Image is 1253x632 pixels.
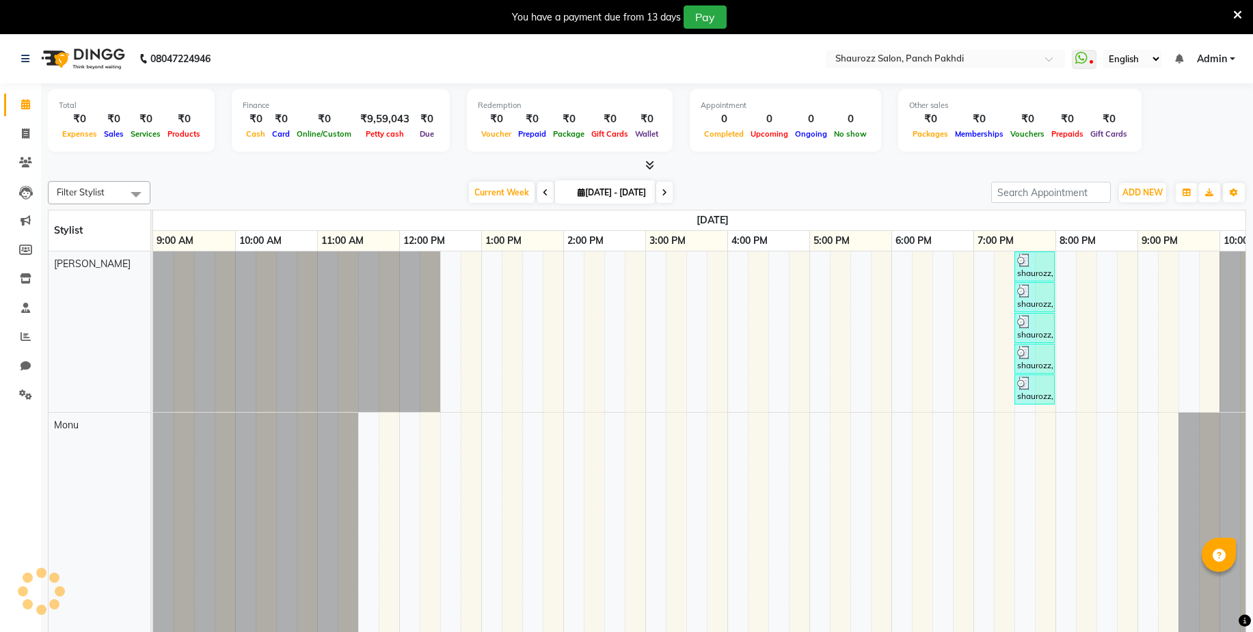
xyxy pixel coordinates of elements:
span: ADD NEW [1122,187,1163,197]
div: ₹0 [1007,111,1048,127]
a: 3:00 PM [646,231,689,251]
div: ₹0 [515,111,550,127]
div: shaurozz, TK533202, 07:30 PM-08:00 PM, HAIRCUT OFFER ([DEMOGRAPHIC_DATA]) [1016,253,1053,279]
span: Upcoming [747,129,792,139]
div: ₹9,59,043 [355,111,415,127]
div: Redemption [478,100,662,111]
span: Online/Custom [293,129,355,139]
div: ₹0 [127,111,164,127]
a: 2:00 PM [564,231,607,251]
a: 8:00 PM [1056,231,1099,251]
span: Due [416,129,437,139]
div: ₹0 [269,111,293,127]
a: 10:00 AM [236,231,285,251]
div: ₹0 [478,111,515,127]
span: Admin [1197,52,1227,66]
div: ₹0 [952,111,1007,127]
a: 6:00 PM [892,231,935,251]
span: Package [550,129,588,139]
span: Packages [909,129,952,139]
div: 0 [792,111,831,127]
span: Prepaids [1048,129,1087,139]
div: ₹0 [243,111,269,127]
a: 7:00 PM [974,231,1017,251]
span: Sales [100,129,127,139]
a: September 29, 2025 [693,210,732,230]
div: ₹0 [550,111,588,127]
span: Stylist [54,224,83,236]
span: Gift Cards [588,129,632,139]
span: Wallet [632,129,662,139]
a: 9:00 PM [1138,231,1181,251]
b: 08047224946 [150,40,211,78]
div: ₹0 [415,111,439,127]
button: Pay [684,5,727,29]
span: Current Week [469,182,535,203]
div: 0 [831,111,870,127]
div: shaurozz, TK533202, 07:30 PM-08:00 PM, HAIRCUT OFFER ([DEMOGRAPHIC_DATA]) [1016,346,1053,372]
input: Search Appointment [991,182,1111,203]
span: Monu [54,419,79,431]
div: ₹0 [632,111,662,127]
span: Gift Cards [1087,129,1131,139]
div: ₹0 [164,111,204,127]
a: 11:00 AM [318,231,367,251]
span: Prepaid [515,129,550,139]
span: Products [164,129,204,139]
div: ₹0 [1048,111,1087,127]
div: shaurozz, TK533202, 07:30 PM-08:00 PM, HAIRCUT OFFER ([DEMOGRAPHIC_DATA]) [1016,284,1053,310]
a: 12:00 PM [400,231,448,251]
span: Vouchers [1007,129,1048,139]
div: shaurozz, TK533202, 07:30 PM-08:00 PM, HAIRCUT OFFER ([DEMOGRAPHIC_DATA]) [1016,376,1053,402]
span: Completed [701,129,747,139]
span: Petty cash [362,129,407,139]
div: Total [59,100,204,111]
span: Services [127,129,164,139]
div: Finance [243,100,439,111]
div: ₹0 [909,111,952,127]
div: Other sales [909,100,1131,111]
a: 4:00 PM [728,231,771,251]
div: Appointment [701,100,870,111]
span: Ongoing [792,129,831,139]
div: shaurozz, TK533202, 07:30 PM-08:00 PM, HAIRCUT OFFER ([DEMOGRAPHIC_DATA]) [1016,315,1053,341]
span: Card [269,129,293,139]
span: Voucher [478,129,515,139]
span: Filter Stylist [57,187,105,197]
span: [DATE] - [DATE] [574,187,649,197]
a: 9:00 AM [153,231,197,251]
span: [PERSON_NAME] [54,258,131,270]
div: You have a payment due from 13 days [512,10,681,25]
div: ₹0 [1087,111,1131,127]
button: ADD NEW [1119,183,1166,202]
div: 0 [701,111,747,127]
div: ₹0 [59,111,100,127]
a: 5:00 PM [810,231,853,251]
a: 1:00 PM [482,231,525,251]
div: ₹0 [588,111,632,127]
span: Cash [243,129,269,139]
div: ₹0 [293,111,355,127]
span: No show [831,129,870,139]
div: ₹0 [100,111,127,127]
span: Memberships [952,129,1007,139]
div: 0 [747,111,792,127]
img: logo [35,40,129,78]
span: Expenses [59,129,100,139]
